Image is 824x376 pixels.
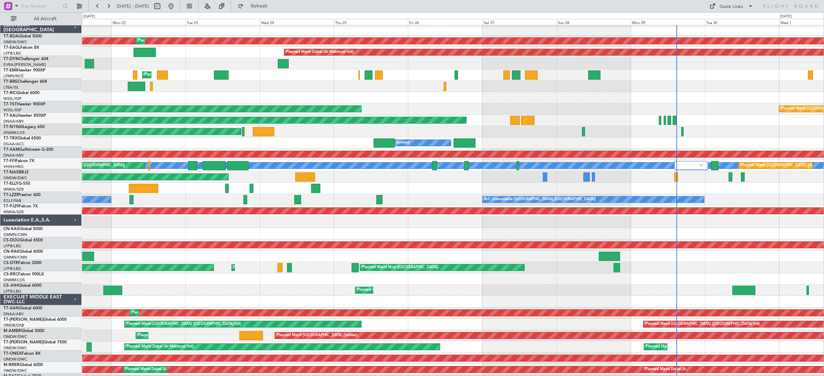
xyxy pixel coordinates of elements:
span: T7-BDA [3,34,19,38]
span: M-AMBR [3,329,21,333]
span: CS-RRC [3,272,18,276]
span: All Aircraft [18,16,72,21]
a: M-AMBRGlobal 5000 [3,329,44,333]
a: OMDW/DWC [3,357,27,362]
a: CS-DTRFalcon 2000 [3,261,42,265]
div: Planned Maint [GEOGRAPHIC_DATA] ([GEOGRAPHIC_DATA]) [357,285,465,295]
span: T7-XAM [3,148,19,152]
input: Trip Number [21,1,60,11]
div: Fri 26 [408,19,482,25]
div: Sat 27 [482,19,557,25]
a: OMDW/DWC [3,334,27,339]
div: Planned Maint Dubai (Al Maktoum Intl) [131,308,199,318]
div: Planned Maint [GEOGRAPHIC_DATA] [144,70,210,80]
div: Planned Maint [GEOGRAPHIC_DATA] (Seletar) [277,330,357,341]
a: EGLF/FAB [3,198,21,203]
span: CS-DOU [3,238,20,242]
a: CN-RAKGlobal 6000 [3,250,43,254]
div: Planned Maint Dubai (Al Maktoum Intl) [286,47,354,57]
div: Quick Links [720,3,743,10]
span: T7-TST [3,102,17,106]
span: T7-LZZI [3,193,18,197]
a: EVRA/[PERSON_NAME] [3,62,46,67]
div: Planned Maint [GEOGRAPHIC_DATA] ([GEOGRAPHIC_DATA] Intl) [645,319,760,329]
div: Wed 24 [260,19,334,25]
span: T7-DYN [3,57,19,61]
span: T7-N1960 [3,125,23,129]
a: CS-JHHGlobal 6000 [3,284,42,288]
span: T7-[PERSON_NAME] [3,318,43,322]
div: Mon 29 [631,19,705,25]
a: T7-N1960Legacy 650 [3,125,45,129]
img: arrow-gray.svg [699,164,703,167]
span: CS-JHH [3,284,18,288]
a: LFMN/NCE [3,73,24,79]
div: Planned Maint Sofia [233,262,268,273]
div: Planned Maint Dubai (Al Maktoum Intl) [646,342,713,352]
div: Planned Maint Nice ([GEOGRAPHIC_DATA]) [362,262,438,273]
div: Sun 28 [557,19,631,25]
a: T7-EMIHawker 900XP [3,68,45,72]
div: Thu 25 [334,19,408,25]
span: T7-EMI [3,68,17,72]
a: T7-NASBBJ2 [3,170,28,174]
a: LFPB/LBG [3,289,21,294]
div: [DATE] [83,14,95,20]
span: T7-ELLY [3,182,19,186]
a: WMSA/SZB [3,209,24,215]
a: WMSA/SZB [3,187,24,192]
a: M-RRRRGlobal 6000 [3,363,43,367]
div: Mon 22 [111,19,185,25]
button: All Aircraft [8,13,75,24]
a: T7-[PERSON_NAME]Global 6000 [3,318,67,322]
a: DNMM/LOS [3,130,25,135]
a: T7-[PERSON_NAME]Global 7500 [3,340,67,344]
span: T7-BRE [3,80,18,84]
span: CN-KAS [3,227,19,231]
a: T7-EAGLFalcon 8X [3,46,39,50]
a: OMDW/DWC [3,345,27,351]
a: VHHH/HKG [3,164,24,169]
a: CN-KASGlobal 5000 [3,227,43,231]
div: [DATE] [780,14,792,20]
span: T7-FFI [3,159,15,163]
a: T7-XAMGulfstream G-200 [3,148,53,152]
div: Tue 23 [185,19,260,25]
div: A/C Unavailable [GEOGRAPHIC_DATA] ([GEOGRAPHIC_DATA]) [484,194,596,205]
a: LTBA/ISL [3,85,19,90]
span: M-RRRR [3,363,20,367]
span: T7-NAS [3,170,19,174]
a: WSSL/XSP [3,96,22,101]
a: LFPB/LBG [3,266,21,271]
a: DNAA/ABV [3,119,24,124]
a: DNAA/ABV [3,311,24,317]
div: Planned Maint Dubai (Al Maktoum Intl) [138,36,205,46]
div: Planned Maint Tianjin ([GEOGRAPHIC_DATA]) [45,160,125,171]
a: T7-TSTHawker 900XP [3,102,45,106]
span: CN-RAK [3,250,20,254]
div: A/C Booked [388,138,410,148]
a: OMDB/DXB [3,323,24,328]
a: T7-FFIFalcon 7X [3,159,34,163]
a: DNAA/ABV [3,153,24,158]
button: Quick Links [706,1,757,12]
a: T7-XALHawker 850XP [3,114,46,118]
a: T7-RICGlobal 6000 [3,91,39,95]
a: LFPB/LBG [3,243,21,249]
span: Refresh [245,4,274,9]
span: [DATE] - [DATE] [117,3,149,9]
span: T7-ONEX [3,352,22,356]
div: Planned Maint Dubai (Al Maktoum Intl) [645,364,712,375]
a: LFPB/LBG [3,51,21,56]
span: CS-DTR [3,261,18,265]
div: Planned Maint [GEOGRAPHIC_DATA] ([GEOGRAPHIC_DATA] Intl) [126,319,241,329]
a: T7-BDAGlobal 5000 [3,34,42,38]
a: DNMM/LOS [3,277,25,283]
a: OMDW/DWC [3,175,27,181]
a: T7-XANGlobal 6000 [3,306,42,310]
a: T7-BREChallenger 604 [3,80,47,84]
a: DGAA/ACC [3,141,24,147]
span: T7-PJ29 [3,204,19,208]
button: Refresh [234,1,276,12]
div: Planned Maint Dubai (Al Maktoum Intl) [138,330,205,341]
